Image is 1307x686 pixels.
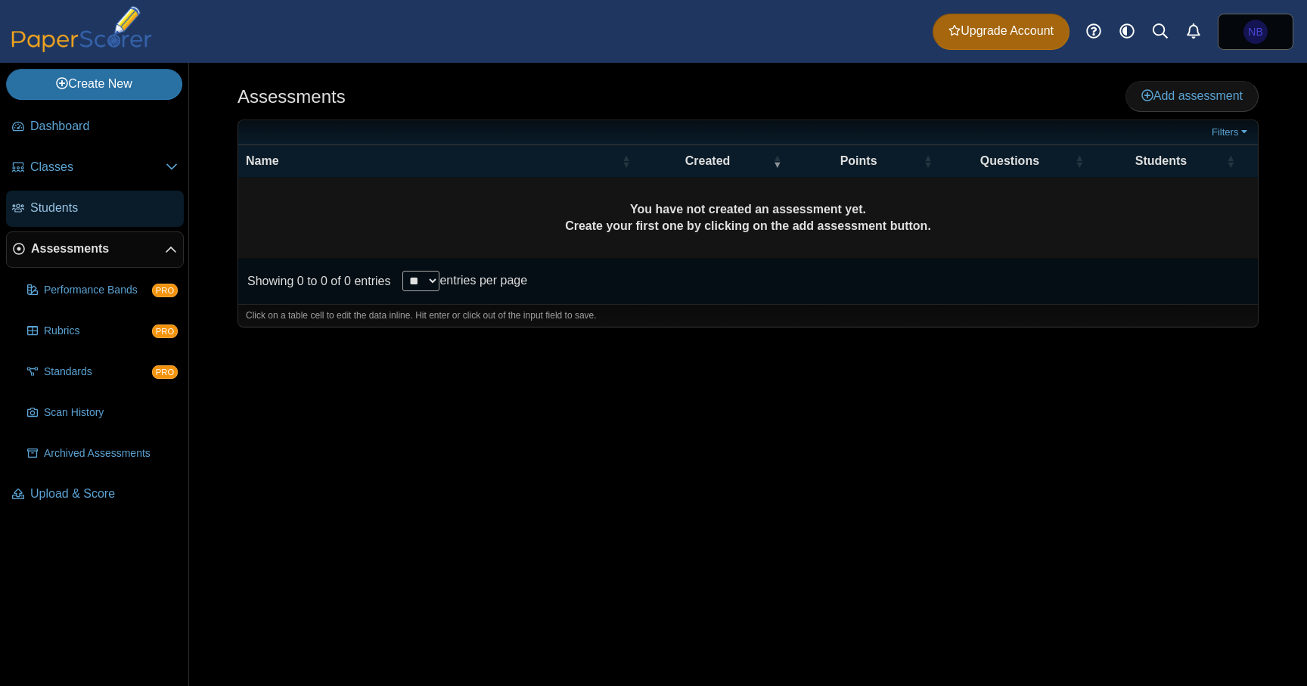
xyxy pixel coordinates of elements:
[1141,89,1243,102] span: Add assessment
[21,272,184,309] a: Performance Bands PRO
[1075,154,1084,169] span: Questions : Activate to sort
[237,84,346,110] h1: Assessments
[30,159,166,175] span: Classes
[1125,81,1259,111] a: Add assessment
[622,154,631,169] span: Name : Activate to sort
[948,153,1072,169] span: Questions
[924,154,933,169] span: Points : Activate to sort
[1099,153,1223,169] span: Students
[152,284,178,297] span: PRO
[30,118,178,135] span: Dashboard
[948,23,1054,39] span: Upgrade Account
[796,153,920,169] span: Points
[6,191,184,227] a: Students
[238,304,1258,327] div: Click on a table cell to edit the data inline. Hit enter or click out of the input field to save.
[44,365,152,380] span: Standards
[772,154,781,169] span: Created : Activate to remove sorting
[1177,15,1210,48] a: Alerts
[1208,125,1254,140] a: Filters
[6,476,184,513] a: Upload & Score
[565,203,931,232] b: You have not created an assessment yet. Create your first one by clicking on the add assessment b...
[30,200,178,216] span: Students
[6,109,184,145] a: Dashboard
[1218,14,1293,50] a: Nicholas Bello
[439,274,527,287] label: entries per page
[30,486,178,502] span: Upload & Score
[6,42,157,54] a: PaperScorer
[152,324,178,338] span: PRO
[933,14,1070,50] a: Upgrade Account
[44,405,178,421] span: Scan History
[1243,20,1268,44] span: Nicholas Bello
[21,436,184,472] a: Archived Assessments
[44,446,178,461] span: Archived Assessments
[6,69,182,99] a: Create New
[21,354,184,390] a: Standards PRO
[246,153,619,169] span: Name
[21,313,184,349] a: Rubrics PRO
[1248,26,1262,37] span: Nicholas Bello
[6,150,184,186] a: Classes
[21,395,184,431] a: Scan History
[152,365,178,379] span: PRO
[1226,154,1235,169] span: Students : Activate to sort
[238,259,390,304] div: Showing 0 to 0 of 0 entries
[646,153,770,169] span: Created
[6,231,184,268] a: Assessments
[31,241,165,257] span: Assessments
[44,283,152,298] span: Performance Bands
[6,6,157,52] img: PaperScorer
[44,324,152,339] span: Rubrics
